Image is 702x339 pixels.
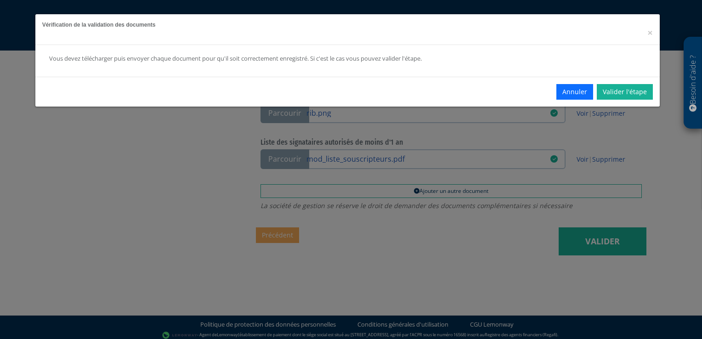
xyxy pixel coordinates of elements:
[556,84,593,100] button: Annuler
[647,26,653,39] span: ×
[647,28,653,38] button: Close
[49,54,527,63] div: Vous devez télécharger puis envoyer chaque document pour qu'il soit correctement enregistré. Si c...
[597,84,653,100] a: Valider l'étape
[688,42,698,124] p: Besoin d'aide ?
[42,21,653,29] h5: Vérification de la validation des documents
